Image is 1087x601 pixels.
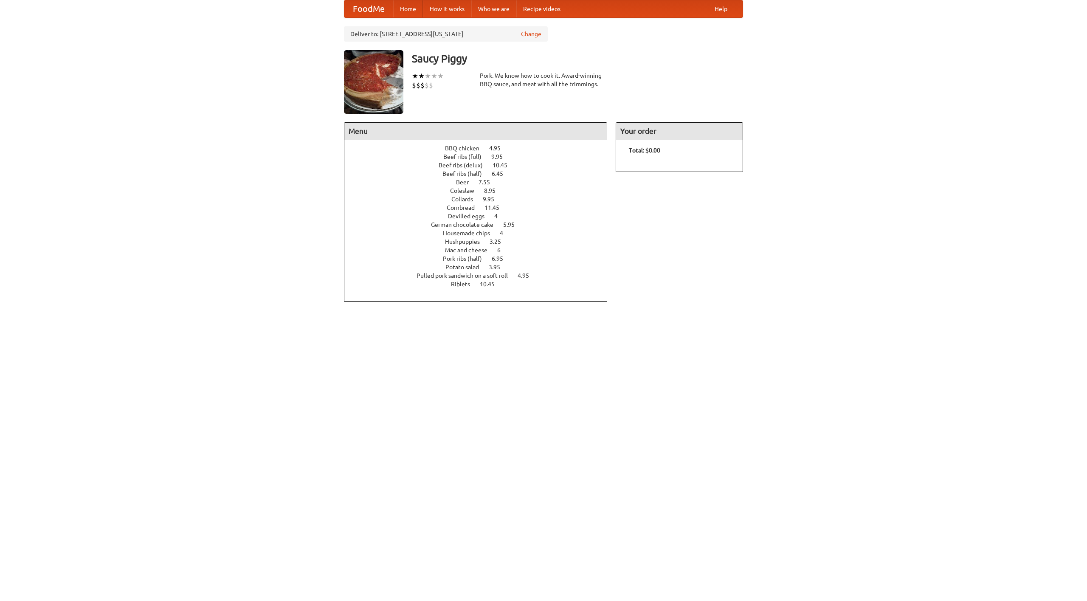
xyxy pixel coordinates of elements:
a: Recipe videos [516,0,567,17]
a: Pork ribs (half) 6.95 [443,255,519,262]
span: Devilled eggs [448,213,493,220]
span: Pulled pork sandwich on a soft roll [417,272,516,279]
a: Collards 9.95 [451,196,510,203]
li: ★ [437,71,444,81]
span: 8.95 [484,187,504,194]
span: Housemade chips [443,230,498,237]
div: Deliver to: [STREET_ADDRESS][US_STATE] [344,26,548,42]
span: Collards [451,196,482,203]
span: 6.95 [492,255,512,262]
h4: Your order [616,123,743,140]
a: Beer 7.55 [456,179,506,186]
li: $ [412,81,416,90]
a: Housemade chips 4 [443,230,519,237]
span: 9.95 [483,196,503,203]
h3: Saucy Piggy [412,50,743,67]
li: ★ [431,71,437,81]
a: Beef ribs (half) 6.45 [442,170,519,177]
span: Beef ribs (full) [443,153,490,160]
span: 4 [494,213,506,220]
span: 11.45 [484,204,508,211]
span: 10.45 [493,162,516,169]
li: ★ [418,71,425,81]
span: Pork ribs (half) [443,255,490,262]
li: ★ [412,71,418,81]
span: Beef ribs (half) [442,170,490,177]
a: FoodMe [344,0,393,17]
a: Coleslaw 8.95 [450,187,511,194]
span: Beer [456,179,477,186]
a: BBQ chicken 4.95 [445,145,516,152]
span: Cornbread [447,204,483,211]
span: Hushpuppies [445,238,488,245]
a: German chocolate cake 5.95 [431,221,530,228]
span: 3.95 [489,264,509,271]
a: Help [708,0,734,17]
span: 9.95 [491,153,511,160]
span: Beef ribs (delux) [439,162,491,169]
a: Change [521,30,541,38]
a: Beef ribs (delux) 10.45 [439,162,523,169]
span: Coleslaw [450,187,483,194]
a: Devilled eggs 4 [448,213,513,220]
li: $ [416,81,420,90]
span: 4.95 [489,145,509,152]
div: Pork. We know how to cook it. Award-winning BBQ sauce, and meat with all the trimmings. [480,71,607,88]
a: Mac and cheese 6 [445,247,516,254]
span: BBQ chicken [445,145,488,152]
a: Potato salad 3.95 [445,264,516,271]
a: Home [393,0,423,17]
a: Beef ribs (full) 9.95 [443,153,518,160]
a: How it works [423,0,471,17]
h4: Menu [344,123,607,140]
span: Potato salad [445,264,487,271]
span: 3.25 [490,238,510,245]
img: angular.jpg [344,50,403,114]
li: $ [429,81,433,90]
li: $ [425,81,429,90]
li: ★ [425,71,431,81]
span: 4 [500,230,512,237]
span: 7.55 [479,179,498,186]
span: Mac and cheese [445,247,496,254]
span: German chocolate cake [431,221,502,228]
li: $ [420,81,425,90]
span: 6 [497,247,509,254]
span: Riblets [451,281,479,288]
b: Total: $0.00 [629,147,660,154]
a: Pulled pork sandwich on a soft roll 4.95 [417,272,545,279]
span: 4.95 [518,272,538,279]
span: 6.45 [492,170,512,177]
span: 5.95 [503,221,523,228]
a: Who we are [471,0,516,17]
a: Cornbread 11.45 [447,204,515,211]
span: 10.45 [480,281,503,288]
a: Hushpuppies 3.25 [445,238,517,245]
a: Riblets 10.45 [451,281,510,288]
